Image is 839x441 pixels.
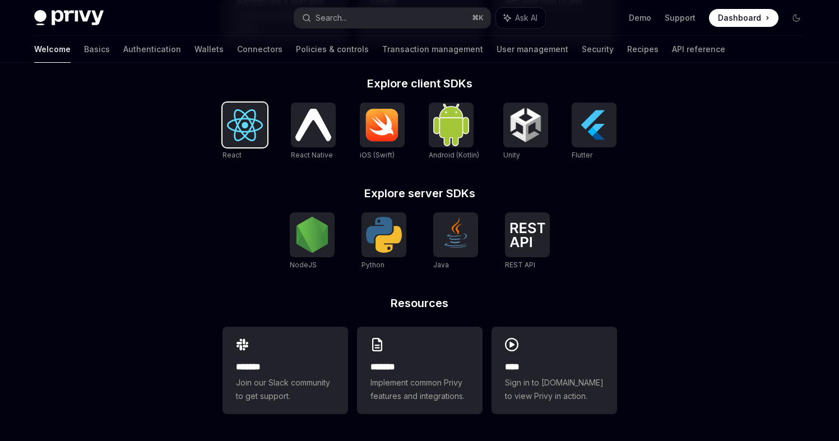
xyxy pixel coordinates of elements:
[472,13,484,22] span: ⌘ K
[718,12,761,24] span: Dashboard
[223,298,617,309] h2: Resources
[34,10,104,26] img: dark logo
[364,108,400,142] img: iOS (Swift)
[357,327,483,414] a: **** **Implement common Privy features and integrations.
[236,376,335,403] span: Join our Slack community to get support.
[123,36,181,63] a: Authentication
[194,36,224,63] a: Wallets
[223,78,617,89] h2: Explore client SDKs
[672,36,725,63] a: API reference
[433,261,449,269] span: Java
[627,36,659,63] a: Recipes
[496,8,545,28] button: Ask AI
[433,104,469,146] img: Android (Kotlin)
[582,36,614,63] a: Security
[508,107,544,143] img: Unity
[497,36,568,63] a: User management
[370,376,469,403] span: Implement common Privy features and integrations.
[360,151,395,159] span: iOS (Swift)
[361,212,406,271] a: PythonPython
[572,151,592,159] span: Flutter
[429,151,479,159] span: Android (Kotlin)
[290,261,317,269] span: NodeJS
[429,103,479,161] a: Android (Kotlin)Android (Kotlin)
[84,36,110,63] a: Basics
[294,217,330,253] img: NodeJS
[503,103,548,161] a: UnityUnity
[576,107,612,143] img: Flutter
[316,11,347,25] div: Search...
[294,8,490,28] button: Search...⌘K
[492,327,617,414] a: ****Sign in to [DOMAIN_NAME] to view Privy in action.
[665,12,696,24] a: Support
[296,36,369,63] a: Policies & controls
[709,9,778,27] a: Dashboard
[223,103,267,161] a: ReactReact
[290,212,335,271] a: NodeJSNodeJS
[382,36,483,63] a: Transaction management
[366,217,402,253] img: Python
[505,261,535,269] span: REST API
[291,151,333,159] span: React Native
[505,376,604,403] span: Sign in to [DOMAIN_NAME] to view Privy in action.
[629,12,651,24] a: Demo
[361,261,384,269] span: Python
[438,217,474,253] img: Java
[291,103,336,161] a: React NativeReact Native
[227,109,263,141] img: React
[509,222,545,247] img: REST API
[223,327,348,414] a: **** **Join our Slack community to get support.
[237,36,282,63] a: Connectors
[360,103,405,161] a: iOS (Swift)iOS (Swift)
[433,212,478,271] a: JavaJava
[295,109,331,141] img: React Native
[515,12,537,24] span: Ask AI
[505,212,550,271] a: REST APIREST API
[223,188,617,199] h2: Explore server SDKs
[787,9,805,27] button: Toggle dark mode
[34,36,71,63] a: Welcome
[223,151,242,159] span: React
[503,151,520,159] span: Unity
[572,103,616,161] a: FlutterFlutter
